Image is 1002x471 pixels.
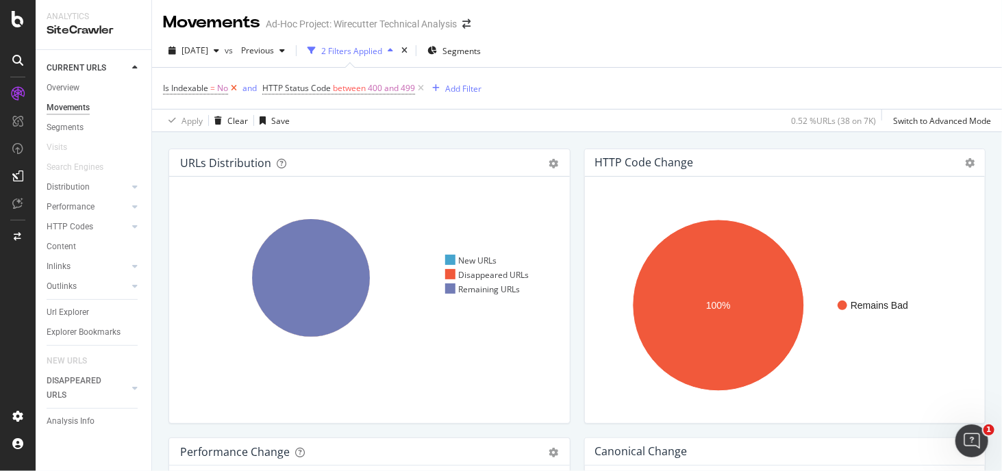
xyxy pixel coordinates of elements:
a: Explorer Bookmarks [47,325,142,340]
div: New URLs [445,255,497,266]
div: HTTP Codes [47,220,93,234]
div: Save [271,115,290,127]
div: Overview [47,81,79,95]
button: Previous [236,40,290,62]
span: vs [225,44,236,56]
div: Add Filter [445,83,481,94]
div: CURRENT URLS [47,61,106,75]
div: Movements [163,11,260,34]
div: URLs Distribution [180,156,271,170]
a: DISAPPEARED URLS [47,374,128,403]
a: Overview [47,81,142,95]
div: Switch to Advanced Mode [893,115,991,127]
div: Inlinks [47,259,71,274]
div: and [242,82,257,94]
div: Visits [47,140,67,155]
span: Segments [442,45,481,57]
a: Url Explorer [47,305,142,320]
button: Apply [163,110,203,131]
a: Content [47,240,142,254]
a: HTTP Codes [47,220,128,234]
div: Distribution [47,180,90,194]
span: No [217,79,228,98]
button: and [242,81,257,94]
button: 2 Filters Applied [302,40,399,62]
svg: A chart. [596,199,970,412]
span: 2025 Aug. 27th [181,44,208,56]
span: HTTP Status Code [262,82,331,94]
h4: Canonical Change [595,442,688,461]
div: Movements [47,101,90,115]
button: Clear [209,110,248,131]
button: Switch to Advanced Mode [888,110,991,131]
h4: HTTP Code Change [595,153,694,172]
div: Ad-Hoc Project: Wirecutter Technical Analysis [266,17,457,31]
div: Outlinks [47,279,77,294]
a: Analysis Info [47,414,142,429]
div: Remaining URLs [445,283,521,295]
div: NEW URLS [47,354,87,368]
button: Save [254,110,290,131]
div: Search Engines [47,160,103,175]
div: Url Explorer [47,305,89,320]
a: Performance [47,200,128,214]
i: Options [965,158,975,168]
span: 400 and 499 [368,79,415,98]
button: Add Filter [427,80,481,97]
button: [DATE] [163,40,225,62]
span: = [210,82,215,94]
div: Apply [181,115,203,127]
div: Disappeared URLs [445,269,529,281]
div: 0.52 % URLs ( 38 on 7K ) [791,115,876,127]
text: 100% [706,300,731,311]
div: Performance [47,200,95,214]
div: Clear [227,115,248,127]
span: between [333,82,366,94]
div: SiteCrawler [47,23,140,38]
a: Movements [47,101,142,115]
div: gear [549,448,559,457]
div: times [399,44,410,58]
a: Visits [47,140,81,155]
div: Analytics [47,11,140,23]
iframe: Intercom live chat [955,424,988,457]
a: Search Engines [47,160,117,175]
div: DISAPPEARED URLS [47,374,116,403]
span: Previous [236,44,274,56]
a: Inlinks [47,259,128,274]
div: gear [549,159,559,168]
button: Segments [422,40,486,62]
a: CURRENT URLS [47,61,128,75]
div: arrow-right-arrow-left [462,19,471,29]
div: Analysis Info [47,414,95,429]
span: 1 [984,424,994,435]
div: Explorer Bookmarks [47,325,121,340]
a: Outlinks [47,279,128,294]
div: Segments [47,120,84,135]
a: Distribution [47,180,128,194]
a: Segments [47,120,142,135]
a: NEW URLS [47,354,101,368]
span: Is Indexable [163,82,208,94]
div: 2 Filters Applied [321,45,382,57]
div: Content [47,240,76,254]
text: Remains Bad [851,300,908,311]
div: Performance Change [180,445,290,459]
